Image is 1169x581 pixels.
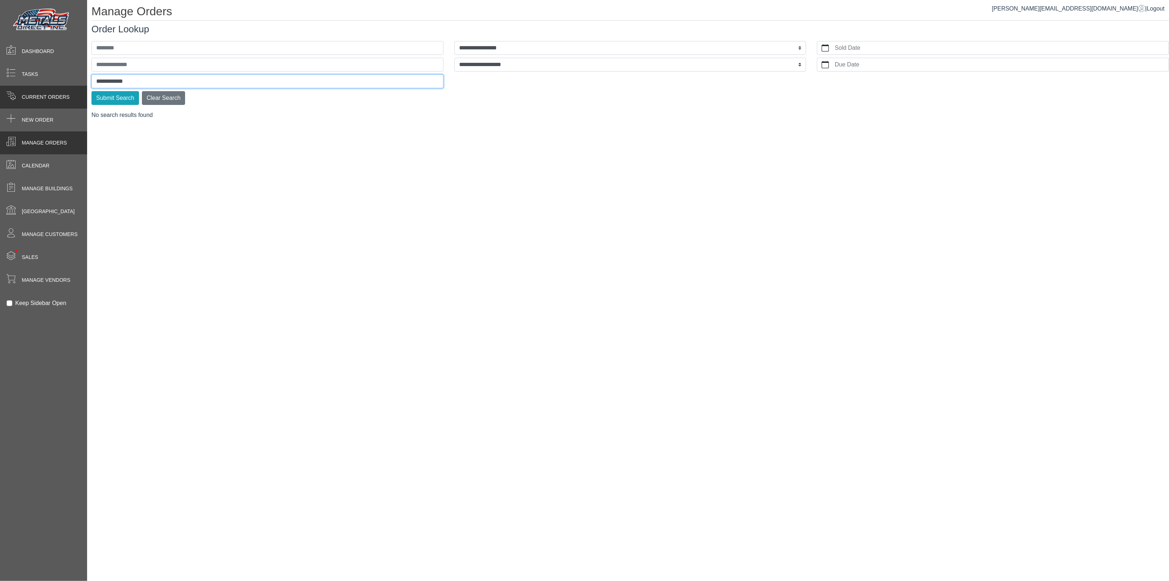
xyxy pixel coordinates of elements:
[22,231,78,238] span: Manage Customers
[22,116,53,124] span: New Order
[822,61,829,68] svg: calendar
[22,253,38,261] span: Sales
[22,208,75,215] span: [GEOGRAPHIC_DATA]
[91,111,1169,119] div: No search results found
[22,276,70,284] span: Manage Vendors
[91,24,1169,35] h3: Order Lookup
[91,4,1169,21] h1: Manage Orders
[992,5,1145,12] a: [PERSON_NAME][EMAIL_ADDRESS][DOMAIN_NAME]
[142,91,185,105] button: Clear Search
[22,139,67,147] span: Manage Orders
[7,239,25,263] span: •
[22,185,73,192] span: Manage Buildings
[22,48,54,55] span: Dashboard
[817,41,833,54] button: calendar
[91,91,139,105] button: Submit Search
[992,4,1165,13] div: |
[833,58,1169,71] label: Due Date
[22,70,38,78] span: Tasks
[22,93,70,101] span: Current Orders
[15,299,66,308] label: Keep Sidebar Open
[22,162,49,170] span: Calendar
[817,58,833,71] button: calendar
[11,7,73,33] img: Metals Direct Inc Logo
[822,44,829,52] svg: calendar
[833,41,1169,54] label: Sold Date
[1147,5,1165,12] span: Logout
